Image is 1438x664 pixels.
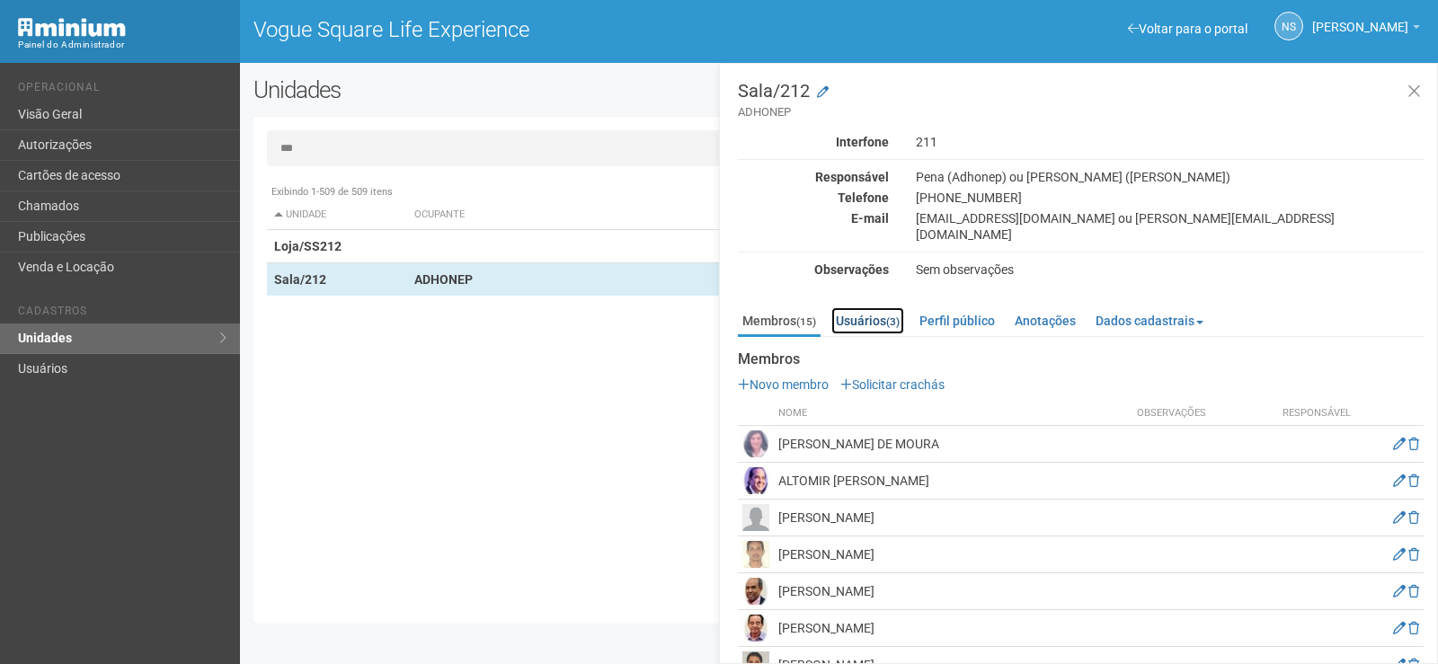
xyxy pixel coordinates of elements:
[742,467,769,494] img: user.png
[774,573,1132,610] td: [PERSON_NAME]
[267,184,1411,200] div: Exibindo 1-509 de 509 itens
[915,307,999,334] a: Perfil público
[724,210,902,226] div: E-mail
[1408,584,1419,598] a: Excluir membro
[1393,584,1406,598] a: Editar membro
[1010,307,1080,334] a: Anotações
[1393,474,1406,488] a: Editar membro
[902,134,1437,150] div: 211
[774,426,1132,463] td: [PERSON_NAME] DE MOURA
[1408,437,1419,451] a: Excluir membro
[724,261,902,278] div: Observações
[414,272,473,287] strong: ADHONEP
[1312,3,1408,34] span: Nicolle Silva
[796,315,816,328] small: (15)
[1408,621,1419,635] a: Excluir membro
[274,239,342,253] strong: Loja/SS212
[1408,474,1419,488] a: Excluir membro
[18,81,226,100] li: Operacional
[253,18,826,41] h1: Vogue Square Life Experience
[18,37,226,53] div: Painel do Administrador
[1272,402,1362,426] th: Responsável
[1393,437,1406,451] a: Editar membro
[831,307,904,334] a: Usuários(3)
[774,402,1132,426] th: Nome
[738,377,829,392] a: Novo membro
[407,200,972,230] th: Ocupante: activate to sort column ascending
[267,200,407,230] th: Unidade: activate to sort column descending
[1393,621,1406,635] a: Editar membro
[886,315,900,328] small: (3)
[274,272,326,287] strong: Sala/212
[724,190,902,206] div: Telefone
[1091,307,1208,334] a: Dados cadastrais
[902,169,1437,185] div: Pena (Adhonep) ou [PERSON_NAME] ([PERSON_NAME])
[738,82,1424,120] h3: Sala/212
[1312,22,1420,37] a: [PERSON_NAME]
[742,541,769,568] img: user.png
[774,610,1132,647] td: [PERSON_NAME]
[902,190,1437,206] div: [PHONE_NUMBER]
[1274,12,1303,40] a: NS
[18,18,126,37] img: Minium
[902,261,1437,278] div: Sem observações
[1408,510,1419,525] a: Excluir membro
[1408,547,1419,562] a: Excluir membro
[774,500,1132,536] td: [PERSON_NAME]
[774,536,1132,573] td: [PERSON_NAME]
[738,104,1424,120] small: ADHONEP
[738,307,821,337] a: Membros(15)
[724,169,902,185] div: Responsável
[1132,402,1272,426] th: Observações
[742,504,769,531] img: user.png
[774,463,1132,500] td: ALTOMIR [PERSON_NAME]
[1128,22,1247,36] a: Voltar para o portal
[724,134,902,150] div: Interfone
[253,76,726,103] h2: Unidades
[742,615,769,642] img: user.png
[902,210,1437,243] div: [EMAIL_ADDRESS][DOMAIN_NAME] ou [PERSON_NAME][EMAIL_ADDRESS][DOMAIN_NAME]
[1393,547,1406,562] a: Editar membro
[18,305,226,323] li: Cadastros
[817,84,829,102] a: Modificar a unidade
[742,578,769,605] img: user.png
[840,377,945,392] a: Solicitar crachás
[742,430,769,457] img: user.png
[1393,510,1406,525] a: Editar membro
[738,351,1424,367] strong: Membros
